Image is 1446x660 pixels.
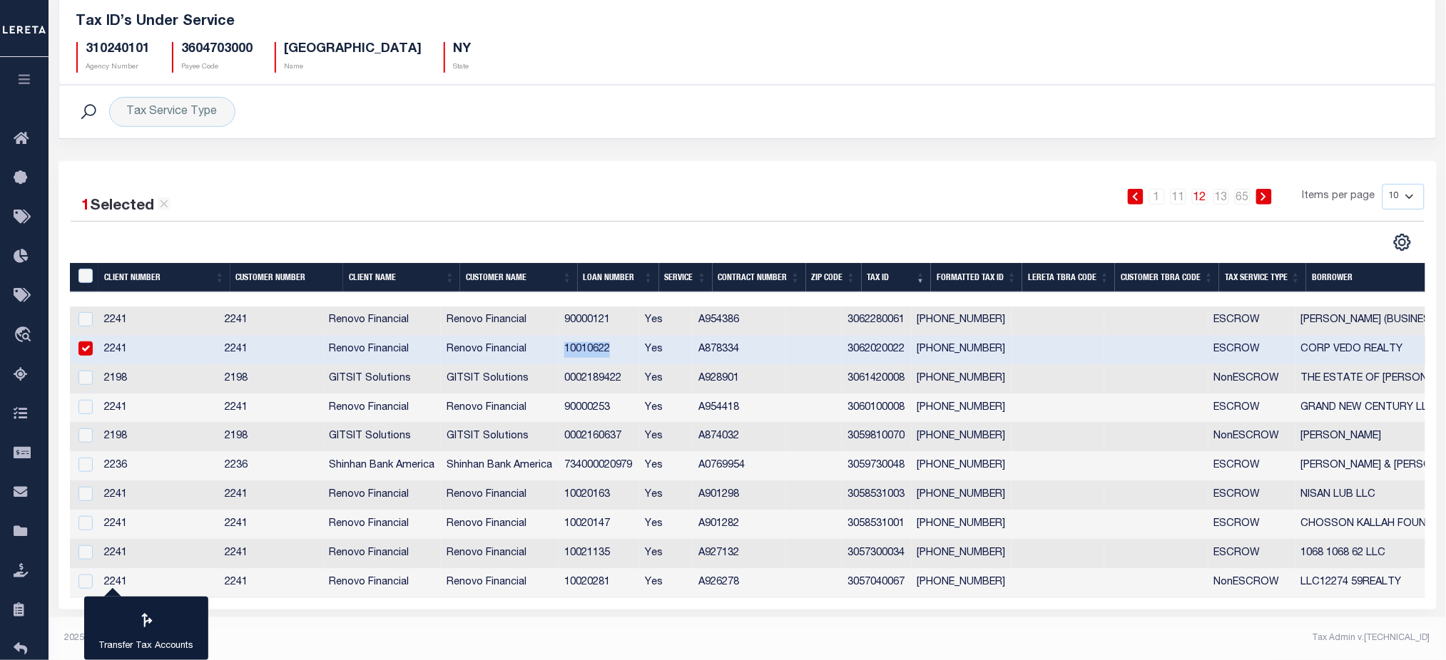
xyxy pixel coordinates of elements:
td: 90000121 [559,306,640,336]
td: 3060100008 [842,394,912,423]
td: A0769954 [693,452,786,481]
th: Customer TBRA Code: activate to sort column ascending [1115,263,1219,292]
td: 2241 [98,569,218,598]
td: Renovo Financial [441,510,559,540]
td: Renovo Financial [441,481,559,510]
a: 65 [1235,189,1251,205]
td: GITSIT Solutions [441,365,559,394]
td: 10020147 [559,510,640,540]
td: ESCROW [1208,394,1295,423]
span: Items per page [1303,189,1375,205]
td: [PHONE_NUMBER] [912,481,1012,510]
th: Customer Number [230,263,343,292]
td: A874032 [693,423,786,452]
td: [PHONE_NUMBER] [912,336,1012,365]
h5: Tax ID’s Under Service [76,14,1419,31]
td: ESCROW [1208,481,1295,510]
i: travel_explore [14,326,36,345]
td: Yes [639,540,693,569]
p: Name [285,62,422,73]
td: A954418 [693,394,786,423]
td: Renovo Financial [323,336,441,365]
td: 2241 [219,306,324,336]
td: Renovo Financial [323,540,441,569]
a: 1 [1149,189,1165,205]
td: [PHONE_NUMBER] [912,510,1012,540]
td: [PHONE_NUMBER] [912,569,1012,598]
td: 2241 [219,540,324,569]
td: 10020281 [559,569,640,598]
td: ESCROW [1208,452,1295,481]
div: Tax Admin v.[TECHNICAL_ID] [758,631,1430,644]
td: Yes [639,394,693,423]
td: 2241 [98,306,218,336]
td: Yes [639,365,693,394]
td: Yes [639,481,693,510]
td: 2198 [219,423,324,452]
td: [PHONE_NUMBER] [912,452,1012,481]
td: NonESCROW [1208,365,1295,394]
th: Tax ID: activate to sort column ascending [862,263,932,292]
td: 3059730048 [842,452,912,481]
div: Tax Service Type [109,97,235,127]
td: Yes [639,336,693,365]
p: State [454,62,472,73]
td: ESCROW [1208,540,1295,569]
td: [PHONE_NUMBER] [912,306,1012,336]
td: Shinhan Bank America [441,452,559,481]
td: [PHONE_NUMBER] [912,423,1012,452]
td: [PHONE_NUMBER] [912,365,1012,394]
td: Renovo Financial [441,540,559,569]
td: 2241 [219,481,324,510]
td: 3058531003 [842,481,912,510]
th: Client Name: activate to sort column ascending [343,263,460,292]
th: Tax Service Type: activate to sort column ascending [1219,263,1306,292]
td: 10020163 [559,481,640,510]
h5: 3604703000 [182,42,253,58]
td: NonESCROW [1208,569,1295,598]
td: ESCROW [1208,306,1295,336]
td: Renovo Financial [323,306,441,336]
td: A928901 [693,365,786,394]
td: 2241 [219,336,324,365]
td: 10021135 [559,540,640,569]
td: A927132 [693,540,786,569]
td: 2236 [219,452,324,481]
td: Renovo Financial [441,306,559,336]
h5: 310240101 [86,42,151,58]
td: 3057300034 [842,540,912,569]
td: 3062280061 [842,306,912,336]
p: Payee Code [182,62,253,73]
td: A878334 [693,336,786,365]
td: GITSIT Solutions [441,423,559,452]
td: 2241 [98,481,218,510]
a: 13 [1213,189,1229,205]
th: LERETA TBRA Code: activate to sort column ascending [1022,263,1115,292]
p: Transfer Tax Accounts [99,639,194,654]
h5: NY [454,42,472,58]
td: Renovo Financial [441,336,559,365]
td: 3057040067 [842,569,912,598]
td: ESCROW [1208,336,1295,365]
a: 11 [1171,189,1186,205]
td: [PHONE_NUMBER] [912,540,1012,569]
div: Selected [82,195,170,218]
td: 2241 [219,394,324,423]
th: Zip Code: activate to sort column ascending [806,263,862,292]
th: &nbsp; [70,263,99,292]
td: 3059810070 [842,423,912,452]
td: 2241 [219,569,324,598]
th: Customer Name: activate to sort column ascending [460,263,577,292]
td: Yes [639,569,693,598]
td: [PHONE_NUMBER] [912,394,1012,423]
th: Contract Number: activate to sort column ascending [713,263,806,292]
td: Renovo Financial [441,569,559,598]
td: 2198 [219,365,324,394]
td: A901282 [693,510,786,540]
td: 734000020979 [559,452,640,481]
td: Shinhan Bank America [323,452,441,481]
th: Loan Number: activate to sort column ascending [578,263,659,292]
td: 2198 [98,423,218,452]
td: A901298 [693,481,786,510]
td: 2241 [98,394,218,423]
